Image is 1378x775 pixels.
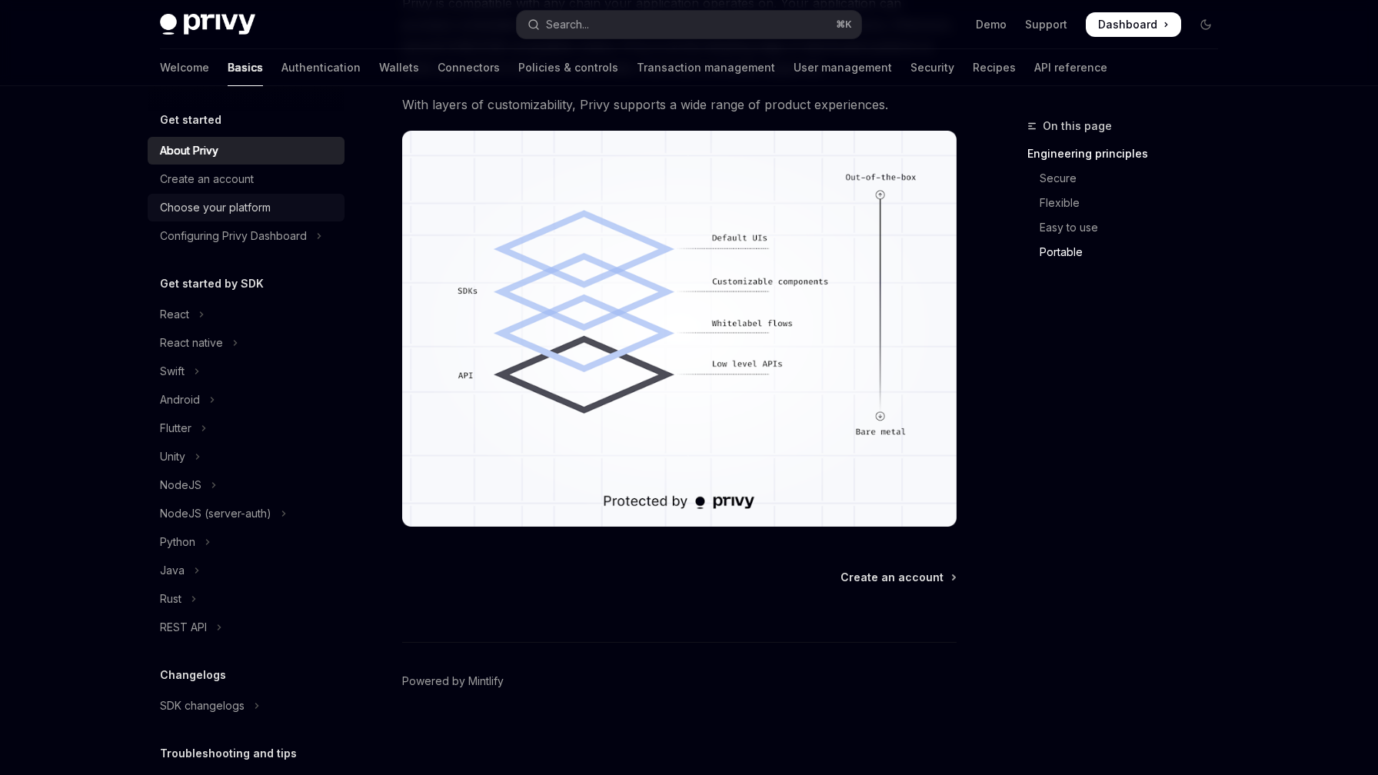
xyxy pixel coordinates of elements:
a: Welcome [160,49,209,86]
a: Easy to use [1027,215,1230,240]
button: Toggle Android section [148,386,344,414]
a: Authentication [281,49,361,86]
div: Rust [160,590,181,608]
button: Open search [517,11,861,38]
div: Python [160,533,195,551]
button: Toggle React native section [148,329,344,357]
a: Security [910,49,954,86]
span: On this page [1043,117,1112,135]
button: Toggle Flutter section [148,414,344,442]
button: Toggle NodeJS section [148,471,344,499]
a: Secure [1027,166,1230,191]
div: React [160,305,189,324]
button: Toggle Rust section [148,585,344,613]
a: Dashboard [1086,12,1181,37]
button: Toggle React section [148,301,344,328]
div: NodeJS (server-auth) [160,504,271,523]
div: REST API [160,618,207,637]
a: Recipes [973,49,1016,86]
div: Java [160,561,185,580]
button: Toggle REST API section [148,614,344,641]
div: Android [160,391,200,409]
div: SDK changelogs [160,697,245,715]
a: User management [794,49,892,86]
h5: Troubleshooting and tips [160,744,297,763]
button: Toggle dark mode [1193,12,1218,37]
button: Toggle Python section [148,528,344,556]
div: Configuring Privy Dashboard [160,227,307,245]
a: Connectors [438,49,500,86]
a: Powered by Mintlify [402,674,504,689]
a: Create an account [148,165,344,193]
div: NodeJS [160,476,201,494]
a: Engineering principles [1027,141,1230,166]
a: Basics [228,49,263,86]
a: About Privy [148,137,344,165]
div: Search... [546,15,589,34]
span: Create an account [840,570,944,585]
h5: Changelogs [160,666,226,684]
span: With layers of customizability, Privy supports a wide range of product experiences. [402,94,957,115]
a: Portable [1027,240,1230,264]
div: About Privy [160,141,218,160]
a: Choose your platform [148,194,344,221]
button: Toggle Configuring Privy Dashboard section [148,222,344,250]
span: Dashboard [1098,17,1157,32]
a: Support [1025,17,1067,32]
button: Toggle Java section [148,557,344,584]
h5: Get started by SDK [160,274,264,293]
div: Choose your platform [160,198,271,217]
span: ⌘ K [836,18,852,31]
button: Toggle NodeJS (server-auth) section [148,500,344,527]
a: Transaction management [637,49,775,86]
a: Policies & controls [518,49,618,86]
div: Unity [160,447,185,466]
div: Swift [160,362,185,381]
div: Flutter [160,419,191,437]
button: Toggle Unity section [148,443,344,471]
button: Toggle Swift section [148,358,344,385]
button: Toggle SDK changelogs section [148,692,344,720]
a: Demo [976,17,1007,32]
img: dark logo [160,14,255,35]
img: images/Customization.png [402,131,957,527]
a: Flexible [1027,191,1230,215]
a: Create an account [840,570,955,585]
div: Create an account [160,170,254,188]
a: Wallets [379,49,419,86]
div: React native [160,334,223,352]
h5: Get started [160,111,221,129]
a: API reference [1034,49,1107,86]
